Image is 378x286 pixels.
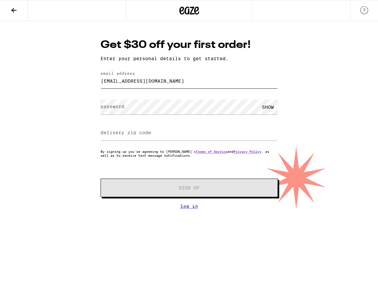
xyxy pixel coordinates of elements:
[101,73,278,88] input: email address
[179,185,199,190] span: Sign Up
[4,5,48,10] span: Hi. Need any help?
[101,71,135,75] label: email address
[101,38,278,53] h1: Get $30 off your first order!
[101,149,278,157] p: By signing up you're agreeing to [PERSON_NAME]'s and , as well as to receive text message notific...
[101,126,278,141] input: delivery zip code
[233,149,261,153] a: Privacy Policy
[101,56,278,61] p: Enter your personal details to get started.
[196,149,228,153] a: Terms of Service
[258,100,278,114] div: SHOW
[101,179,278,197] button: Sign Up
[101,204,278,209] a: Log In
[101,130,151,135] label: delivery zip code
[101,104,124,109] label: password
